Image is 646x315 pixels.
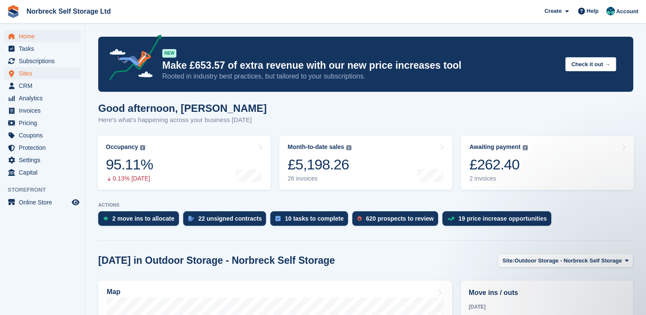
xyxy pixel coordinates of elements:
[4,129,81,141] a: menu
[106,175,153,182] div: 0.13% [DATE]
[140,145,145,150] img: icon-info-grey-7440780725fd019a000dd9b08b2336e03edf1995a4989e88bcd33f0948082b44.svg
[162,59,558,72] p: Make £653.57 of extra revenue with our new price increases tool
[98,102,267,114] h1: Good afternoon, [PERSON_NAME]
[4,43,81,55] a: menu
[469,156,528,173] div: £262.40
[4,154,81,166] a: menu
[19,55,70,67] span: Subscriptions
[346,145,351,150] img: icon-info-grey-7440780725fd019a000dd9b08b2336e03edf1995a4989e88bcd33f0948082b44.svg
[102,35,162,83] img: price-adjustments-announcement-icon-8257ccfd72463d97f412b2fc003d46551f7dbcb40ab6d574587a9cd5c0d94...
[606,7,615,15] img: Sally King
[469,303,625,311] div: [DATE]
[4,92,81,104] a: menu
[352,211,442,230] a: 620 prospects to review
[447,217,454,221] img: price_increase_opportunities-93ffe204e8149a01c8c9dc8f82e8f89637d9d84a8eef4429ea346261dce0b2c0.svg
[19,43,70,55] span: Tasks
[183,211,271,230] a: 22 unsigned contracts
[19,196,70,208] span: Online Store
[565,57,616,71] button: Check it out →
[162,49,176,58] div: NEW
[70,197,81,207] a: Preview store
[4,142,81,154] a: menu
[357,216,362,221] img: prospect-51fa495bee0391a8d652442698ab0144808aea92771e9ea1ae160a38d050c398.svg
[19,129,70,141] span: Coupons
[4,55,81,67] a: menu
[19,105,70,117] span: Invoices
[616,7,638,16] span: Account
[442,211,555,230] a: 19 price increase opportunities
[112,215,175,222] div: 2 move ins to allocate
[98,255,335,266] h2: [DATE] in Outdoor Storage - Norbreck Self Storage
[199,215,262,222] div: 22 unsigned contracts
[19,80,70,92] span: CRM
[279,136,453,190] a: Month-to-date sales £5,198.26 26 invoices
[19,117,70,129] span: Pricing
[98,202,633,208] p: ACTIONS
[106,143,138,151] div: Occupancy
[285,215,344,222] div: 10 tasks to complete
[19,166,70,178] span: Capital
[469,143,520,151] div: Awaiting payment
[288,175,351,182] div: 26 invoices
[544,7,561,15] span: Create
[19,30,70,42] span: Home
[103,216,108,221] img: move_ins_to_allocate_icon-fdf77a2bb77ea45bf5b3d319d69a93e2d87916cf1d5bf7949dd705db3b84f3ca.svg
[188,216,194,221] img: contract_signature_icon-13c848040528278c33f63329250d36e43548de30e8caae1d1a13099fd9432cc5.svg
[97,136,271,190] a: Occupancy 95.11% 0.13% [DATE]
[587,7,599,15] span: Help
[503,257,514,265] span: Site:
[270,211,352,230] a: 10 tasks to complete
[98,115,267,125] p: Here's what's happening across your business [DATE]
[288,156,351,173] div: £5,198.26
[107,288,120,296] h2: Map
[162,72,558,81] p: Rooted in industry best practices, but tailored to your subscriptions.
[19,142,70,154] span: Protection
[469,288,625,298] h2: Move ins / outs
[19,67,70,79] span: Sites
[19,154,70,166] span: Settings
[4,30,81,42] a: menu
[4,117,81,129] a: menu
[523,145,528,150] img: icon-info-grey-7440780725fd019a000dd9b08b2336e03edf1995a4989e88bcd33f0948082b44.svg
[4,80,81,92] a: menu
[514,257,622,265] span: Outdoor Storage - Norbreck Self Storage
[8,186,85,194] span: Storefront
[23,4,114,18] a: Norbreck Self Storage Ltd
[98,211,183,230] a: 2 move ins to allocate
[4,105,81,117] a: menu
[498,254,633,268] button: Site: Outdoor Storage - Norbreck Self Storage
[461,136,634,190] a: Awaiting payment £262.40 2 invoices
[4,67,81,79] a: menu
[7,5,20,18] img: stora-icon-8386f47178a22dfd0bd8f6a31ec36ba5ce8667c1dd55bd0f319d3a0aa187defe.svg
[288,143,344,151] div: Month-to-date sales
[4,166,81,178] a: menu
[469,175,528,182] div: 2 invoices
[4,196,81,208] a: menu
[366,215,434,222] div: 620 prospects to review
[459,215,547,222] div: 19 price increase opportunities
[19,92,70,104] span: Analytics
[275,216,281,221] img: task-75834270c22a3079a89374b754ae025e5fb1db73e45f91037f5363f120a921f8.svg
[106,156,153,173] div: 95.11%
